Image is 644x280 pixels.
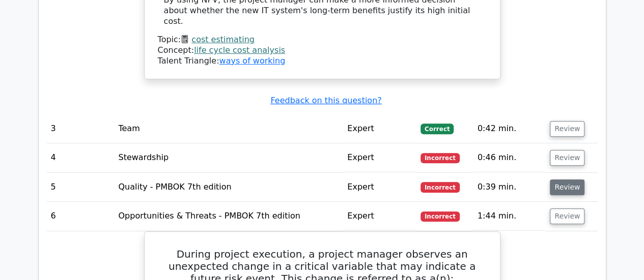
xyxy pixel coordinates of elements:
[114,173,343,202] td: Quality - PMBOK 7th edition
[191,35,255,44] a: cost estimating
[47,173,115,202] td: 5
[114,202,343,231] td: Opportunities & Threats - PMBOK 7th edition
[343,173,416,202] td: Expert
[421,211,460,222] span: Incorrect
[343,114,416,143] td: Expert
[421,153,460,163] span: Incorrect
[114,114,343,143] td: Team
[343,202,416,231] td: Expert
[473,202,546,231] td: 1:44 min.
[194,45,285,55] a: life cycle cost analysis
[473,114,546,143] td: 0:42 min.
[343,143,416,172] td: Expert
[550,208,584,224] button: Review
[47,114,115,143] td: 3
[219,56,285,66] a: ways of working
[158,35,487,45] div: Topic:
[421,123,454,134] span: Correct
[550,150,584,166] button: Review
[550,121,584,137] button: Review
[270,96,381,105] a: Feedback on this question?
[47,202,115,231] td: 6
[158,45,487,56] div: Concept:
[158,35,487,66] div: Talent Triangle:
[473,143,546,172] td: 0:46 min.
[473,173,546,202] td: 0:39 min.
[47,143,115,172] td: 4
[114,143,343,172] td: Stewardship
[550,179,584,195] button: Review
[421,182,460,192] span: Incorrect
